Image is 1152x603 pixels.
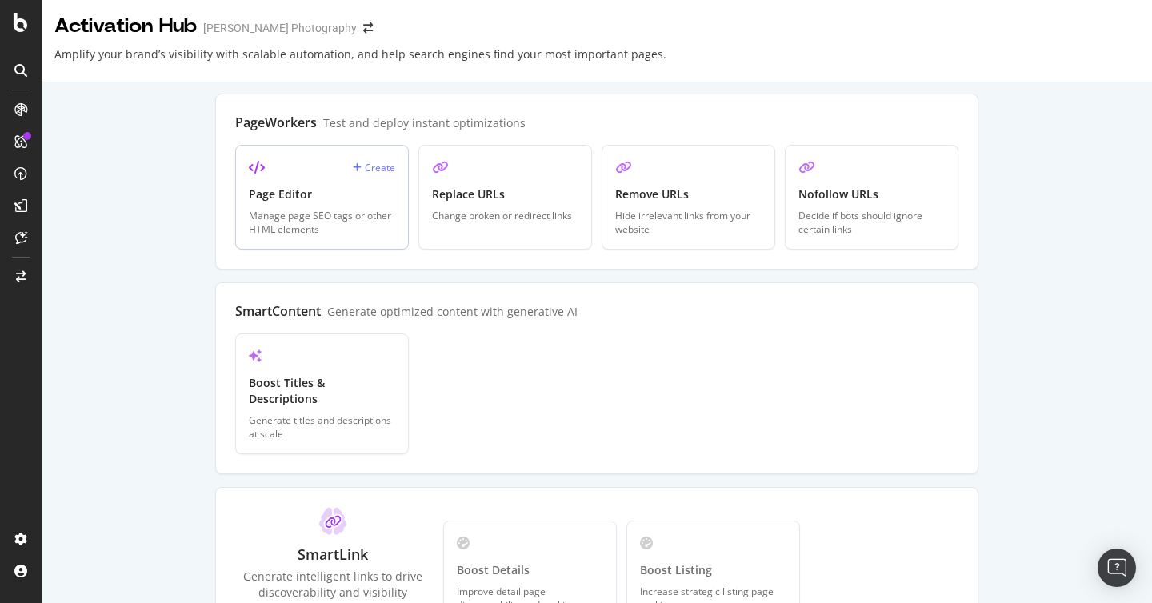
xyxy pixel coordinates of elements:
[235,114,317,131] div: PageWorkers
[363,22,373,34] div: arrow-right-arrow-left
[235,145,409,250] a: CreatePage EditorManage page SEO tags or other HTML elements
[327,304,578,319] div: Generate optimized content with generative AI
[798,209,945,236] div: Decide if bots should ignore certain links
[432,209,578,222] div: Change broken or redirect links
[54,13,197,40] div: Activation Hub
[298,545,368,565] div: SmartLink
[615,186,762,202] div: Remove URLs
[235,302,321,320] div: SmartContent
[418,145,592,250] a: Replace URLsChange broken or redirect links
[1098,549,1136,587] div: Open Intercom Messenger
[602,145,775,250] a: Remove URLsHide irrelevant links from your website
[432,186,578,202] div: Replace URLs
[249,209,395,236] div: Manage page SEO tags or other HTML elements
[615,209,762,236] div: Hide irrelevant links from your website
[54,46,666,75] div: Amplify your brand’s visibility with scalable automation, and help search engines find your most ...
[235,569,430,601] div: Generate intelligent links to drive discoverability and visibility
[798,186,945,202] div: Nofollow URLs
[235,333,409,454] a: Boost Titles & DescriptionsGenerate titles and descriptions at scale
[249,413,395,441] div: Generate titles and descriptions at scale
[457,562,603,578] div: Boost Details
[353,161,395,174] div: Create
[249,375,395,407] div: Boost Titles & Descriptions
[323,115,526,130] div: Test and deploy instant optimizations
[640,562,786,578] div: Boost Listing
[319,507,346,535] img: ClT5ayua.svg
[785,145,958,250] a: Nofollow URLsDecide if bots should ignore certain links
[249,186,395,202] div: Page Editor
[203,20,357,36] div: [PERSON_NAME] Photography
